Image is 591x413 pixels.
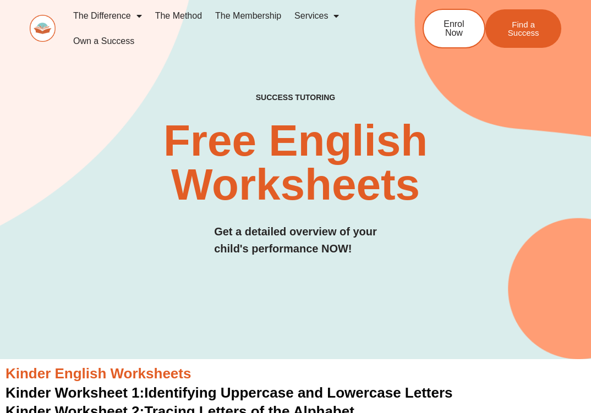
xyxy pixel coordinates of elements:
h3: Kinder English Worksheets [6,365,585,383]
span: Find a Success [502,20,545,37]
a: Kinder Worksheet 1:Identifying Uppercase and Lowercase Letters [6,384,453,401]
a: The Difference [67,3,149,29]
nav: Menu [67,3,392,54]
a: Own a Success [67,29,141,54]
a: Enrol Now [423,9,485,48]
span: Kinder Worksheet 1: [6,384,144,401]
a: The Method [149,3,209,29]
a: Find a Success [485,9,561,48]
a: The Membership [209,3,288,29]
h3: Get a detailed overview of your child's performance NOW! [214,223,377,257]
span: Enrol Now [440,20,468,37]
h2: Free English Worksheets​ [120,119,471,207]
a: Services [288,3,346,29]
h4: SUCCESS TUTORING​ [217,93,374,102]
